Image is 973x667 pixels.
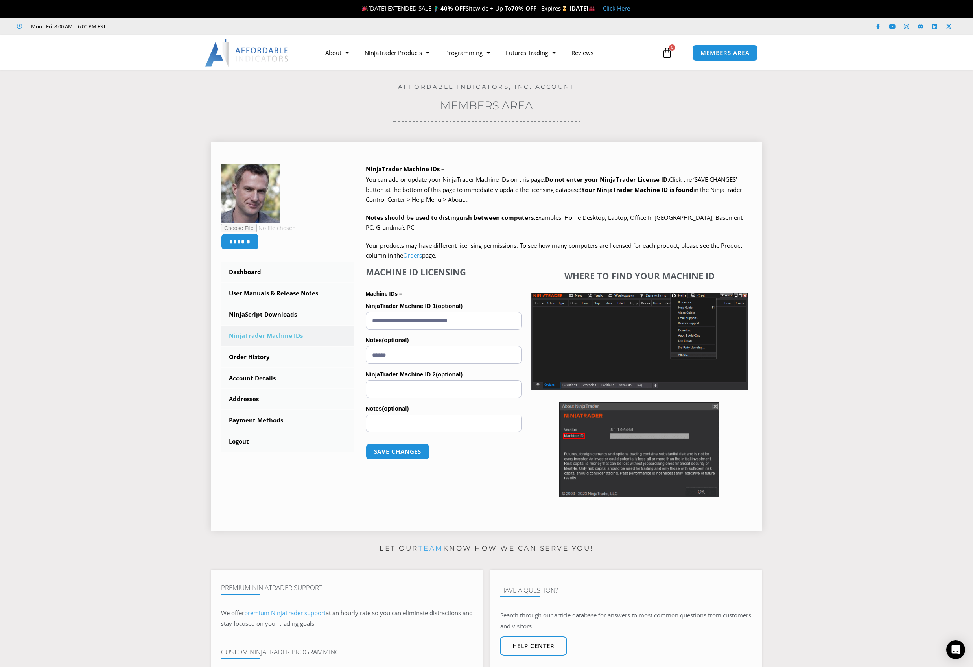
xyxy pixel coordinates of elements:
span: Help center [512,643,555,649]
img: Screenshot 2025-01-17 114931 | Affordable Indicators – NinjaTrader [559,402,719,497]
b: Do not enter your NinjaTrader License ID. [545,175,669,183]
h4: Have A Question? [500,586,752,594]
span: We offer [221,609,244,617]
a: Futures Trading [498,44,564,62]
a: Help center [500,636,567,656]
label: Notes [366,334,522,346]
nav: Menu [317,44,660,62]
span: (optional) [382,337,409,343]
a: premium NinjaTrader support [244,609,326,617]
span: Your products may have different licensing permissions. To see how many computers are licensed fo... [366,241,742,260]
a: Dashboard [221,262,354,282]
p: Let our know how we can serve you! [211,542,762,555]
iframe: Customer reviews powered by Trustpilot [117,22,235,30]
span: Click the ‘SAVE CHANGES’ button at the bottom of this page to immediately update the licensing da... [366,175,742,203]
span: Examples: Home Desktop, Laptop, Office In [GEOGRAPHIC_DATA], Basement PC, Grandma’s PC. [366,214,743,232]
strong: Your NinjaTrader Machine ID is found [581,186,693,193]
img: Screenshot 2025-01-17 1155544 | Affordable Indicators – NinjaTrader [531,293,748,390]
p: Search through our article database for answers to most common questions from customers and visit... [500,610,752,632]
span: [DATE] EXTENDED SALE 🏌️‍♂️ Sitewide + Up To | Expires [360,4,569,12]
div: Open Intercom Messenger [946,640,965,659]
img: 🏭 [589,6,595,11]
strong: 70% OFF [511,4,536,12]
strong: Machine IDs – [366,291,402,297]
strong: Notes should be used to distinguish between computers. [366,214,535,221]
img: 🎉 [362,6,368,11]
label: NinjaTrader Machine ID 1 [366,300,522,312]
a: team [418,544,443,552]
b: NinjaTrader Machine IDs – [366,165,444,173]
h4: Premium NinjaTrader Support [221,584,473,591]
span: 0 [669,44,675,51]
label: NinjaTrader Machine ID 2 [366,369,522,380]
span: Mon - Fri: 8:00 AM – 6:00 PM EST [29,22,106,31]
a: NinjaTrader Machine IDs [221,326,354,346]
img: LogoAI | Affordable Indicators – NinjaTrader [205,39,289,67]
a: 0 [650,41,684,64]
a: User Manuals & Release Notes [221,283,354,304]
a: About [317,44,357,62]
span: You can add or update your NinjaTrader Machine IDs on this page. [366,175,545,183]
span: MEMBERS AREA [700,50,750,56]
h4: Machine ID Licensing [366,267,522,277]
strong: 40% OFF [440,4,466,12]
label: Notes [366,403,522,415]
a: Members Area [440,99,533,112]
a: Account Details [221,368,354,389]
a: Affordable Indicators, Inc. Account [398,83,575,90]
a: NinjaScript Downloads [221,304,354,325]
a: Order History [221,347,354,367]
a: Payment Methods [221,410,354,431]
a: NinjaTrader Products [357,44,437,62]
a: MEMBERS AREA [692,45,758,61]
a: Programming [437,44,498,62]
h4: Where to find your Machine ID [531,271,748,281]
span: at an hourly rate so you can eliminate distractions and stay focused on your trading goals. [221,609,473,628]
img: 8ba3ef56e8a0c9d61d9b0b6a2b5fac8dbfba699c4958149fcd50296af297c218 [221,164,280,223]
a: Reviews [564,44,601,62]
h4: Custom NinjaTrader Programming [221,648,473,656]
button: Save changes [366,444,430,460]
strong: [DATE] [569,4,595,12]
span: (optional) [436,302,463,309]
nav: Account pages [221,262,354,452]
span: (optional) [436,371,463,378]
a: Orders [403,251,422,259]
span: (optional) [382,405,409,412]
img: ⌛ [562,6,568,11]
a: Logout [221,431,354,452]
a: Click Here [603,4,630,12]
a: Addresses [221,389,354,409]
